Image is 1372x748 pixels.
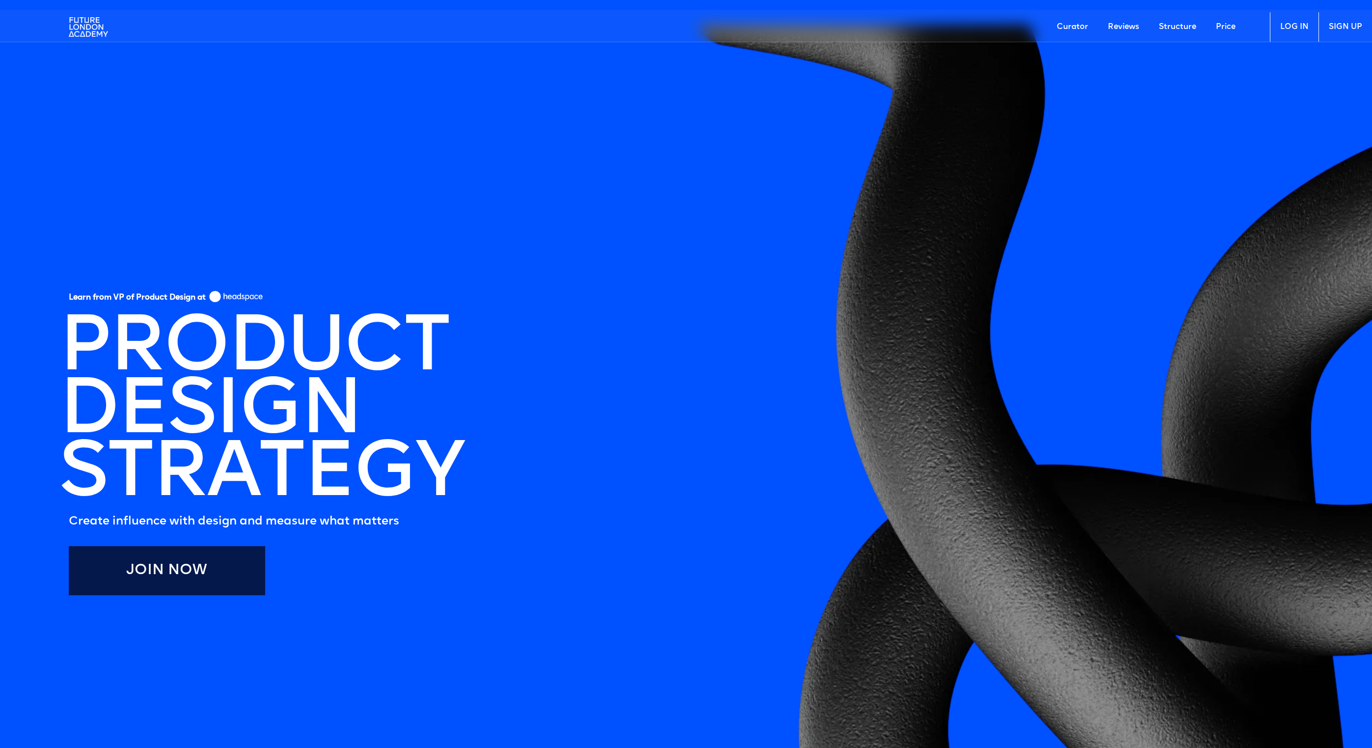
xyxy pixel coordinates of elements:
[59,318,464,507] h1: PRODUCT DESIGN STRATEGY
[69,293,206,306] h5: Learn from VP of Product Design at
[1270,12,1318,42] a: LOG IN
[69,512,464,531] h5: Create influence with design and measure what matters
[1206,12,1245,42] a: Price
[1047,12,1098,42] a: Curator
[69,546,265,595] a: Join Now
[1098,12,1149,42] a: Reviews
[1318,12,1372,42] a: SIGN UP
[1149,12,1206,42] a: Structure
